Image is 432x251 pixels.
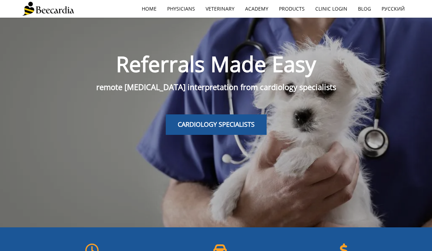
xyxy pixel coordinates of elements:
a: home [136,1,162,17]
span: remote [MEDICAL_DATA] interpretation from cardiology specialists [96,82,336,92]
a: Physicians [162,1,200,17]
a: Русский [376,1,410,17]
a: Academy [240,1,274,17]
span: Referrals Made Easy [116,49,316,78]
a: Clinic Login [310,1,353,17]
a: Blog [353,1,376,17]
a: CARDIOLOGY SPECIALISTS [166,114,267,135]
a: Products [274,1,310,17]
a: Veterinary [200,1,240,17]
img: Beecardia [22,2,74,16]
span: CARDIOLOGY SPECIALISTS [178,120,255,129]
